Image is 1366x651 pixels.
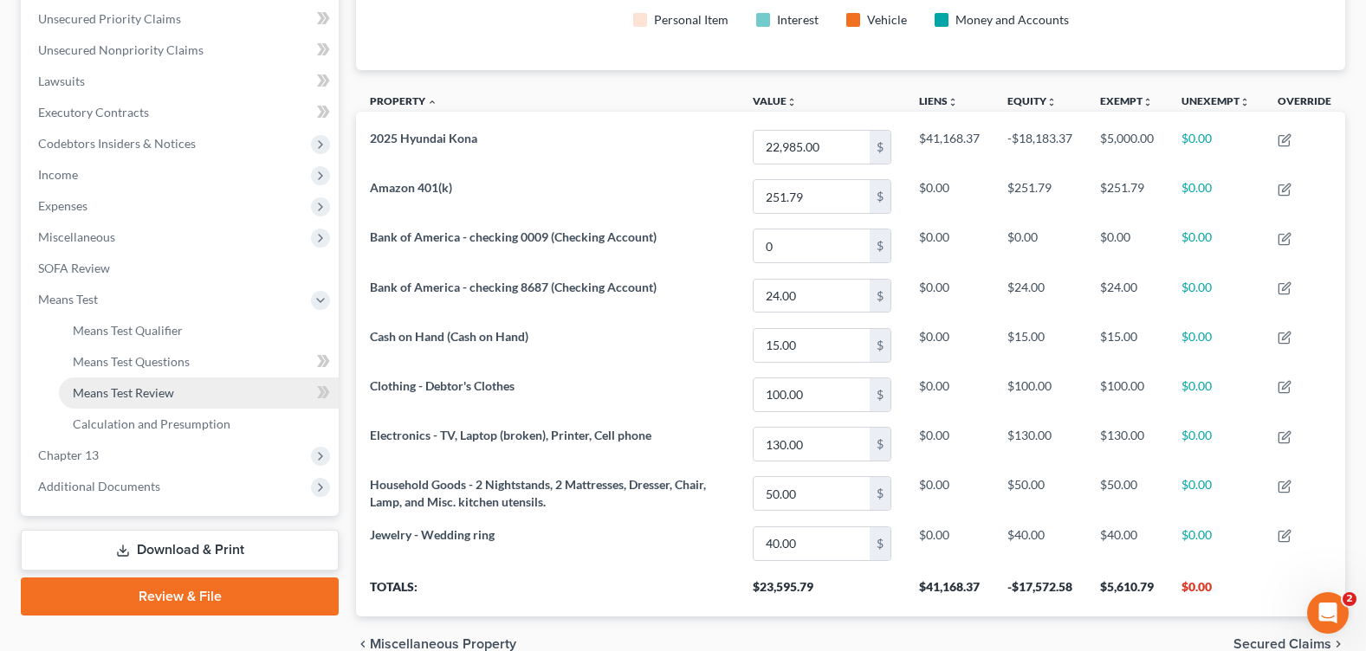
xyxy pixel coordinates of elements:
td: $40.00 [994,519,1086,568]
input: 0.00 [754,180,870,213]
input: 0.00 [754,477,870,510]
td: $0.00 [1168,419,1264,468]
input: 0.00 [754,428,870,461]
td: $0.00 [905,370,994,419]
div: Personal Item [654,11,728,29]
a: Exemptunfold_more [1100,94,1153,107]
span: Miscellaneous [38,229,115,244]
th: Totals: [356,568,739,616]
td: $0.00 [1086,222,1168,271]
td: $0.00 [905,271,994,320]
th: $23,595.79 [739,568,905,616]
a: SOFA Review [24,253,339,284]
a: Unexemptunfold_more [1181,94,1250,107]
td: $100.00 [1086,370,1168,419]
span: Chapter 13 [38,448,99,462]
i: chevron_right [1331,637,1345,651]
a: Means Test Qualifier [59,315,339,346]
div: Interest [777,11,819,29]
span: Expenses [38,198,87,213]
td: $0.00 [905,419,994,468]
div: $ [870,280,890,313]
td: $15.00 [1086,320,1168,370]
span: Executory Contracts [38,105,149,119]
td: $50.00 [1086,469,1168,519]
td: $130.00 [1086,419,1168,468]
a: Valueunfold_more [753,94,797,107]
td: $0.00 [1168,122,1264,171]
td: $0.00 [1168,469,1264,519]
th: $41,168.37 [905,568,994,616]
i: chevron_left [356,637,370,651]
td: $40.00 [1086,519,1168,568]
a: Unsecured Nonpriority Claims [24,35,339,66]
input: 0.00 [754,131,870,164]
span: Calculation and Presumption [73,416,230,431]
span: Unsecured Priority Claims [38,11,181,26]
span: Jewelry - Wedding ring [370,527,495,542]
td: $15.00 [994,320,1086,370]
td: $24.00 [1086,271,1168,320]
i: unfold_more [948,97,958,107]
a: Unsecured Priority Claims [24,3,339,35]
div: $ [870,180,890,213]
span: Electronics - TV, Laptop (broken), Printer, Cell phone [370,428,651,442]
i: expand_less [427,97,437,107]
td: $50.00 [994,469,1086,519]
a: Lawsuits [24,66,339,97]
span: 2025 Hyundai Kona [370,131,477,145]
input: 0.00 [754,229,870,262]
td: $251.79 [1086,172,1168,222]
iframe: Intercom live chat [1307,592,1349,634]
a: Download & Print [21,530,339,570]
th: $0.00 [1168,568,1264,616]
button: Secured Claims chevron_right [1233,637,1345,651]
i: unfold_more [1143,97,1153,107]
div: $ [870,229,890,262]
td: -$18,183.37 [994,122,1086,171]
td: $0.00 [1168,222,1264,271]
td: $0.00 [905,172,994,222]
td: $100.00 [994,370,1086,419]
input: 0.00 [754,280,870,313]
td: $0.00 [905,320,994,370]
td: $5,000.00 [1086,122,1168,171]
span: Means Test Review [73,385,174,400]
a: Means Test Questions [59,346,339,377]
input: 0.00 [754,378,870,411]
span: SOFA Review [38,261,110,275]
div: $ [870,131,890,164]
span: Means Test [38,292,98,306]
div: $ [870,378,890,411]
a: Liensunfold_more [919,94,958,107]
div: $ [870,477,890,510]
td: $0.00 [905,469,994,519]
div: $ [870,329,890,362]
td: $0.00 [905,222,994,271]
span: Miscellaneous Property [370,637,516,651]
span: Clothing - Debtor's Clothes [370,378,515,393]
span: Bank of America - checking 8687 (Checking Account) [370,280,657,294]
td: $0.00 [1168,271,1264,320]
th: $5,610.79 [1086,568,1168,616]
div: Money and Accounts [955,11,1069,29]
td: $24.00 [994,271,1086,320]
input: 0.00 [754,527,870,560]
a: Review & File [21,577,339,616]
input: 0.00 [754,329,870,362]
div: $ [870,527,890,560]
a: Property expand_less [370,94,437,107]
a: Executory Contracts [24,97,339,128]
span: Codebtors Insiders & Notices [38,136,196,151]
div: $ [870,428,890,461]
th: -$17,572.58 [994,568,1086,616]
td: $251.79 [994,172,1086,222]
div: Vehicle [867,11,907,29]
span: Cash on Hand (Cash on Hand) [370,329,528,344]
td: $0.00 [1168,172,1264,222]
button: chevron_left Miscellaneous Property [356,637,516,651]
span: 2 [1343,592,1356,606]
td: $0.00 [1168,320,1264,370]
span: Lawsuits [38,74,85,88]
a: Calculation and Presumption [59,409,339,440]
